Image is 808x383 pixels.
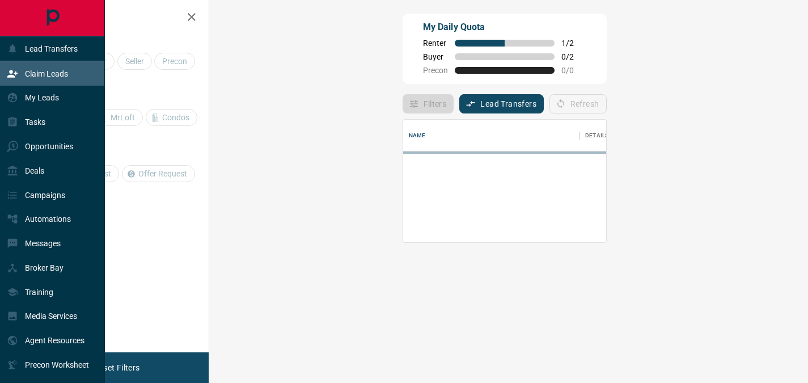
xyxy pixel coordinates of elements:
span: 0 / 0 [561,66,586,75]
button: Reset Filters [86,358,147,377]
span: 0 / 2 [561,52,586,61]
div: Name [409,120,426,151]
p: My Daily Quota [423,20,586,34]
span: Buyer [423,52,448,61]
span: 1 / 2 [561,39,586,48]
div: Details [585,120,608,151]
span: Precon [423,66,448,75]
span: Renter [423,39,448,48]
button: Lead Transfers [459,94,544,113]
div: Name [403,120,580,151]
h2: Filters [36,11,197,25]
